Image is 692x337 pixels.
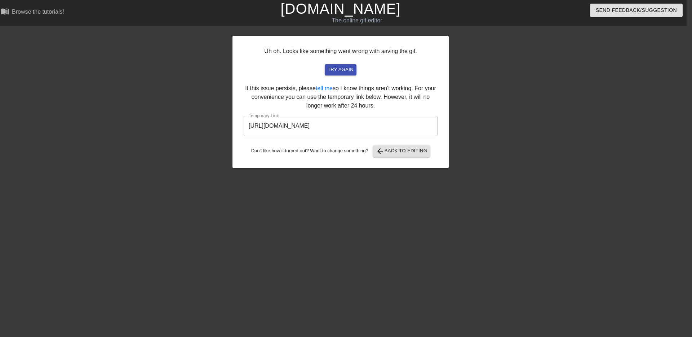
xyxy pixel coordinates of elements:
div: Browse the tutorials! [12,9,64,15]
span: arrow_back [376,147,385,156]
div: Uh oh. Looks like something went wrong with saving the gif. If this issue persists, please so I k... [232,36,449,168]
a: [DOMAIN_NAME] [280,1,400,17]
a: tell me [316,85,333,91]
a: Browse the tutorials! [0,7,64,18]
div: Don't like how it turned out? Want to change something? [244,145,438,157]
button: Back to Editing [373,145,430,157]
span: try again [328,66,354,74]
button: Send Feedback/Suggestion [590,4,683,17]
span: menu_book [0,7,9,16]
input: bare [244,116,438,136]
div: The online gif editor [229,16,485,25]
span: Back to Editing [376,147,427,156]
button: try again [325,64,356,75]
span: Send Feedback/Suggestion [596,6,677,15]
